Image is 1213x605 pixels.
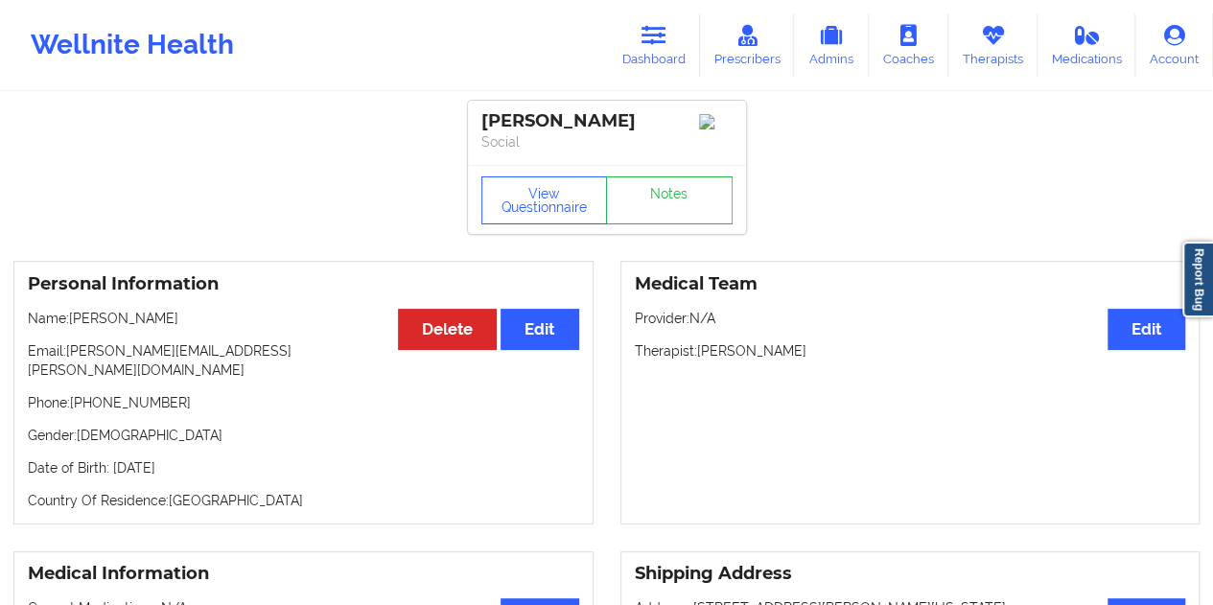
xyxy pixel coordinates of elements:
[794,13,869,77] a: Admins
[1182,242,1213,317] a: Report Bug
[635,341,1186,361] p: Therapist: [PERSON_NAME]
[635,273,1186,295] h3: Medical Team
[869,13,948,77] a: Coaches
[481,176,608,224] button: View Questionnaire
[1108,309,1185,350] button: Edit
[28,563,579,585] h3: Medical Information
[608,13,700,77] a: Dashboard
[28,309,579,328] p: Name: [PERSON_NAME]
[606,176,733,224] a: Notes
[28,341,579,380] p: Email: [PERSON_NAME][EMAIL_ADDRESS][PERSON_NAME][DOMAIN_NAME]
[481,110,733,132] div: [PERSON_NAME]
[699,114,733,129] img: Image%2Fplaceholer-image.png
[481,132,733,151] p: Social
[398,309,497,350] button: Delete
[28,491,579,510] p: Country Of Residence: [GEOGRAPHIC_DATA]
[28,458,579,477] p: Date of Birth: [DATE]
[1135,13,1213,77] a: Account
[28,273,579,295] h3: Personal Information
[501,309,578,350] button: Edit
[700,13,795,77] a: Prescribers
[635,563,1186,585] h3: Shipping Address
[635,309,1186,328] p: Provider: N/A
[1038,13,1136,77] a: Medications
[948,13,1038,77] a: Therapists
[28,393,579,412] p: Phone: [PHONE_NUMBER]
[28,426,579,445] p: Gender: [DEMOGRAPHIC_DATA]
